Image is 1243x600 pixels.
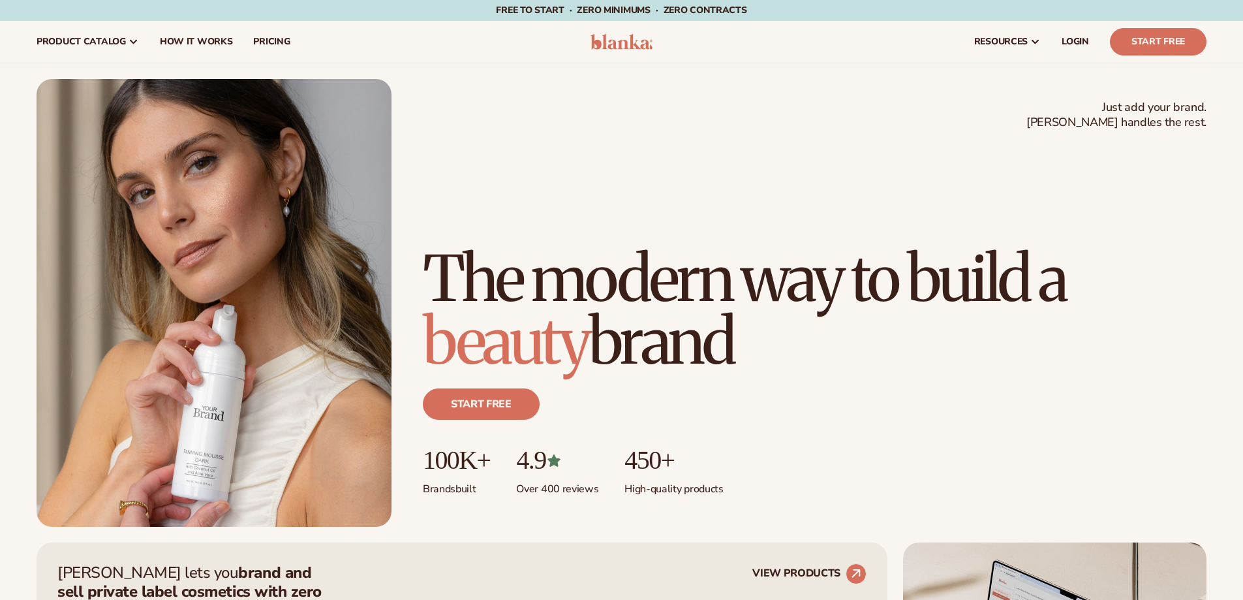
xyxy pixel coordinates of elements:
[1062,37,1089,47] span: LOGIN
[243,21,300,63] a: pricing
[752,563,867,584] a: VIEW PRODUCTS
[496,4,746,16] span: Free to start · ZERO minimums · ZERO contracts
[624,446,723,475] p: 450+
[423,388,540,420] a: Start free
[964,21,1051,63] a: resources
[26,21,149,63] a: product catalog
[1051,21,1099,63] a: LOGIN
[423,475,490,496] p: Brands built
[516,475,598,496] p: Over 400 reviews
[37,37,126,47] span: product catalog
[516,446,598,475] p: 4.9
[591,34,652,50] img: logo
[253,37,290,47] span: pricing
[1026,100,1206,131] span: Just add your brand. [PERSON_NAME] handles the rest.
[423,302,589,381] span: beauty
[624,475,723,496] p: High-quality products
[423,446,490,475] p: 100K+
[974,37,1028,47] span: resources
[160,37,233,47] span: How It Works
[423,247,1206,373] h1: The modern way to build a brand
[149,21,243,63] a: How It Works
[1110,28,1206,55] a: Start Free
[37,79,391,527] img: Female holding tanning mousse.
